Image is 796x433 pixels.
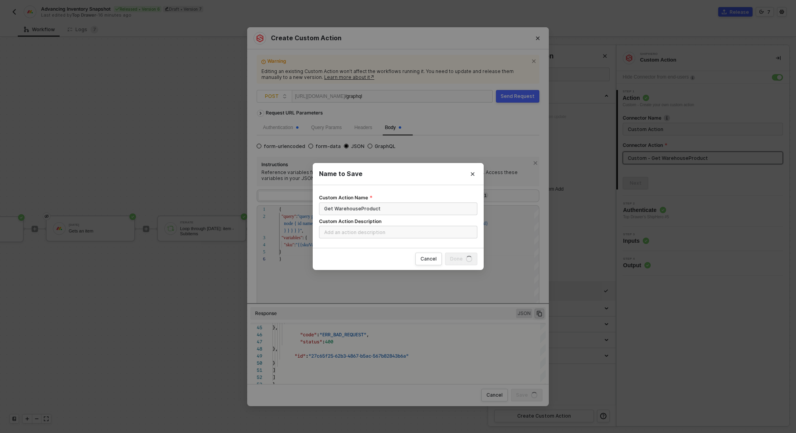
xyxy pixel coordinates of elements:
[319,202,477,215] input: Custom Action Name
[415,253,442,265] button: Cancel
[319,218,387,225] label: Custom Action Description
[445,253,477,265] button: Doneicon-loader
[319,195,373,201] label: Custom Action Name
[462,163,484,185] button: Close
[421,256,437,262] div: Cancel
[319,226,477,238] input: Custom Action Description
[319,170,477,178] div: Name to Save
